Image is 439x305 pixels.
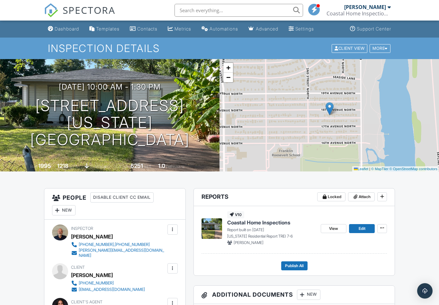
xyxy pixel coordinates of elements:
a: Advanced [246,23,281,35]
div: New [297,290,320,300]
span: sq.ft. [144,164,152,169]
span: Lot Size [116,164,130,169]
div: New [52,205,76,215]
a: Zoom out [223,73,233,82]
div: Support Center [357,26,391,31]
div: Dashboard [55,26,79,31]
span: Inspector [71,226,93,231]
span: bathrooms [166,164,184,169]
span: sq. ft. [69,164,78,169]
span: + [226,64,230,72]
a: Client View [331,46,369,50]
span: Client [71,265,85,270]
a: © OpenStreetMap contributors [390,167,437,171]
a: Settings [286,23,317,35]
img: Marker [326,102,334,115]
a: Dashboard [45,23,82,35]
div: 1995 [38,162,51,169]
h1: Inspection Details [48,43,391,54]
div: 1.0 [158,162,165,169]
input: Search everything... [175,4,303,17]
h3: People [44,188,185,220]
a: [PHONE_NUMBER],[PHONE_NUMBER] [71,241,166,248]
a: Templates [87,23,122,35]
div: Templates [96,26,120,31]
div: [PHONE_NUMBER] [79,281,114,286]
h3: [DATE] 10:00 am - 1:30 pm [59,83,161,91]
img: The Best Home Inspection Software - Spectora [44,3,58,17]
div: Coastal Home Inspections-TX [327,10,391,17]
div: [EMAIL_ADDRESS][DOMAIN_NAME] [79,287,145,292]
div: Advanced [256,26,278,31]
a: [PHONE_NUMBER] [71,280,145,286]
span: crawlspace [90,164,110,169]
div: 1218 [57,162,68,169]
div: [PERSON_NAME][EMAIL_ADDRESS][DOMAIN_NAME] [79,248,166,258]
a: SPECTORA [44,9,115,22]
a: Contacts [127,23,160,35]
a: Automations (Basic) [199,23,241,35]
div: Client View [332,44,367,53]
div: [PERSON_NAME] [71,232,113,241]
span: − [226,73,230,81]
div: [PERSON_NAME] [344,4,386,10]
div: Automations [210,26,238,31]
span: Client's Agent [71,300,103,304]
h1: [STREET_ADDRESS] [US_STATE][GEOGRAPHIC_DATA] [10,97,209,148]
div: Disable Client CC Email [90,192,154,203]
a: © MapTiler [371,167,389,171]
a: Metrics [165,23,194,35]
div: [PERSON_NAME] [71,270,113,280]
div: [PHONE_NUMBER],[PHONE_NUMBER] [79,242,150,247]
div: 6251 [130,162,143,169]
span: | [369,167,370,171]
a: Support Center [347,23,394,35]
span: SPECTORA [63,3,115,17]
h3: Additional Documents [194,286,395,304]
div: Settings [295,26,314,31]
span: Built [30,164,37,169]
div: Metrics [175,26,191,31]
a: [PERSON_NAME][EMAIL_ADDRESS][DOMAIN_NAME] [71,248,166,258]
a: [EMAIL_ADDRESS][DOMAIN_NAME] [71,286,145,293]
a: Leaflet [354,167,368,171]
div: More [370,44,390,53]
a: Zoom in [223,63,233,73]
div: Contacts [137,26,157,31]
div: Open Intercom Messenger [417,283,433,299]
